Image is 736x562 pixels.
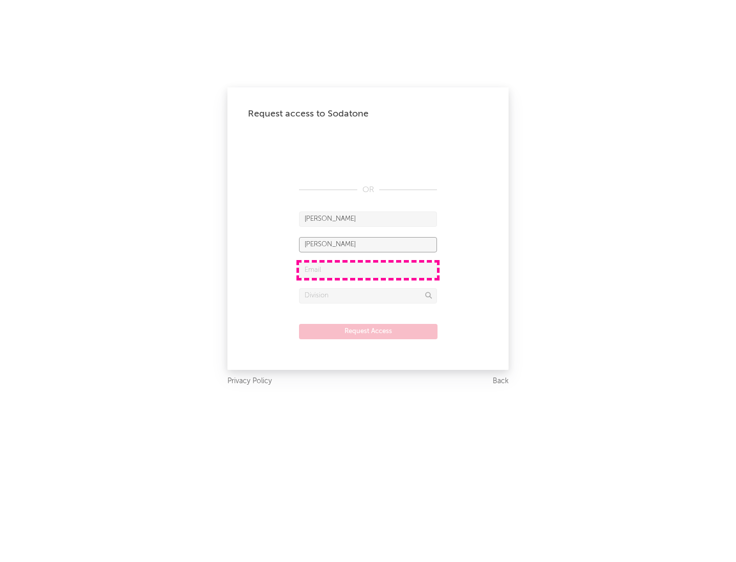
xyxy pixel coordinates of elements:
[248,108,488,120] div: Request access to Sodatone
[493,375,509,388] a: Back
[299,324,438,339] button: Request Access
[299,288,437,303] input: Division
[299,184,437,196] div: OR
[299,212,437,227] input: First Name
[299,237,437,252] input: Last Name
[227,375,272,388] a: Privacy Policy
[299,263,437,278] input: Email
